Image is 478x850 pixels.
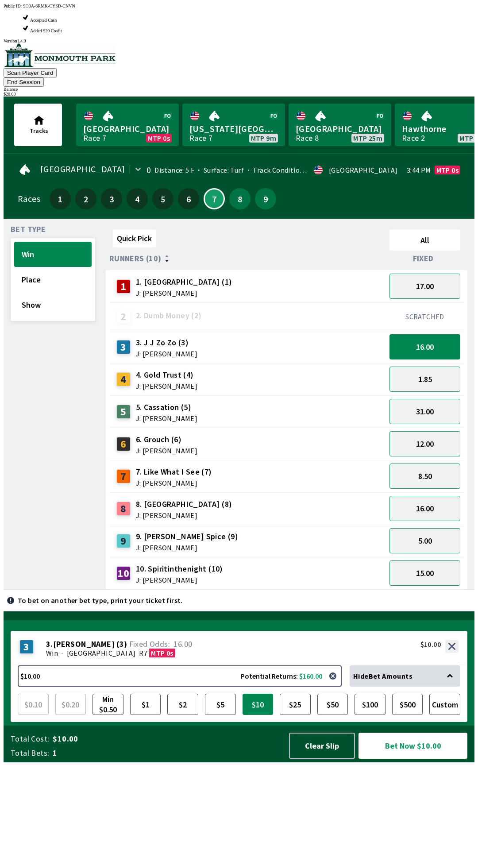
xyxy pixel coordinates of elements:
[317,694,348,715] button: $50
[136,382,197,390] span: J: [PERSON_NAME]
[389,496,460,521] button: 16.00
[394,696,421,713] span: $500
[393,235,456,245] span: All
[139,649,147,657] span: R7
[30,18,57,23] span: Accepted Cash
[11,226,46,233] span: Bet Type
[329,166,398,174] div: [GEOGRAPHIC_DATA]
[416,281,434,291] span: 17.00
[170,696,196,713] span: $2
[154,166,194,174] span: Distance: 5 F
[95,696,121,713] span: Min $0.50
[136,276,232,288] span: 1. [GEOGRAPHIC_DATA] (1)
[136,447,197,454] span: J: [PERSON_NAME]
[136,466,212,478] span: 7. Like What I See (7)
[358,733,467,759] button: Bet Now $10.00
[182,104,285,146] a: [US_STATE][GEOGRAPHIC_DATA]Race 7MTP 9m
[296,135,319,142] div: Race 8
[109,254,386,263] div: Runners (10)
[386,254,464,263] div: Fixed
[4,77,44,87] button: End Session
[416,568,434,578] span: 15.00
[189,123,278,135] span: [US_STATE][GEOGRAPHIC_DATA]
[389,367,460,392] button: 1.85
[243,694,274,715] button: $10
[116,502,131,516] div: 8
[167,694,198,715] button: $2
[50,188,71,209] button: 1
[116,566,131,580] div: 10
[416,439,434,449] span: 12.00
[77,196,94,202] span: 2
[14,104,62,146] button: Tracks
[14,267,92,292] button: Place
[280,694,311,715] button: $25
[116,372,131,386] div: 4
[53,734,281,744] span: $10.00
[116,405,131,419] div: 5
[127,188,148,209] button: 4
[136,350,197,357] span: J: [PERSON_NAME]
[83,135,106,142] div: Race 7
[136,512,232,519] span: J: [PERSON_NAME]
[320,696,346,713] span: $50
[67,649,136,657] span: [GEOGRAPHIC_DATA]
[4,87,474,92] div: Balance
[116,309,131,324] div: 2
[40,166,125,173] span: [GEOGRAPHIC_DATA]
[416,503,434,514] span: 16.00
[420,640,441,649] div: $10.00
[132,696,159,713] span: $1
[178,188,199,209] button: 6
[75,188,96,209] button: 2
[53,748,281,758] span: 1
[52,196,69,202] span: 1
[46,649,58,657] span: Win
[229,188,251,209] button: 8
[389,229,460,251] button: All
[18,195,40,202] div: Races
[389,560,460,586] button: 15.00
[357,696,383,713] span: $100
[136,337,197,348] span: 3. J J Zo Zo (3)
[113,229,156,247] button: Quick Pick
[136,290,232,297] span: J: [PERSON_NAME]
[416,342,434,352] span: 16.00
[418,374,432,384] span: 1.85
[30,28,62,33] span: Added $20 Credit
[418,471,432,481] span: 8.50
[4,92,474,97] div: $ 20.00
[136,415,197,422] span: J: [PERSON_NAME]
[289,733,355,759] button: Clear Slip
[389,274,460,299] button: 17.00
[136,498,232,510] span: 8. [GEOGRAPHIC_DATA] (8)
[116,340,131,354] div: 3
[23,4,75,8] span: SO3A-6RMK-CYSD-CNVN
[116,534,131,548] div: 9
[4,43,116,67] img: venue logo
[296,123,384,135] span: [GEOGRAPHIC_DATA]
[389,464,460,489] button: 8.50
[4,39,474,43] div: Version 1.4.0
[22,300,84,310] span: Show
[189,135,212,142] div: Race 7
[432,696,458,713] span: Custom
[130,694,161,715] button: $1
[83,123,172,135] span: [GEOGRAPHIC_DATA]
[30,127,48,135] span: Tracks
[355,694,385,715] button: $100
[136,402,197,413] span: 5. Cassation (5)
[173,639,192,649] span: 16.00
[103,196,120,202] span: 3
[389,399,460,424] button: 31.00
[413,255,434,262] span: Fixed
[93,694,123,715] button: Min $0.50
[366,740,460,751] span: Bet Now $10.00
[207,696,234,713] span: $5
[204,188,225,209] button: 7
[416,406,434,417] span: 31.00
[4,68,57,77] button: Scan Player Card
[53,640,115,649] span: [PERSON_NAME]
[46,640,53,649] span: 3 .
[14,242,92,267] button: Win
